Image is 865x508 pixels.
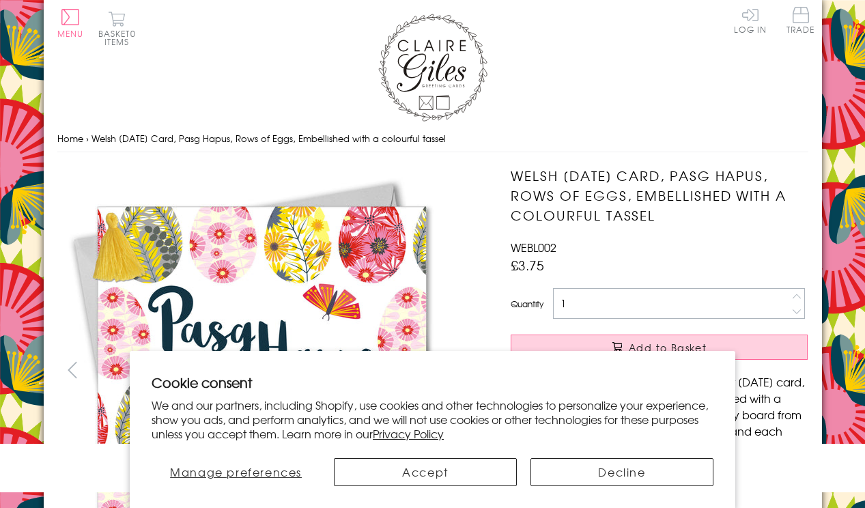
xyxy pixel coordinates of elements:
[57,27,84,40] span: Menu
[152,373,713,392] h2: Cookie consent
[57,132,83,145] a: Home
[511,298,543,310] label: Quantity
[104,27,136,48] span: 0 items
[98,11,136,46] button: Basket0 items
[629,341,707,354] span: Add to Basket
[57,354,88,385] button: prev
[152,458,320,486] button: Manage preferences
[86,132,89,145] span: ›
[170,464,302,480] span: Manage preferences
[511,239,556,255] span: WEBL002
[57,9,84,38] button: Menu
[530,458,713,486] button: Decline
[786,7,815,36] a: Trade
[786,7,815,33] span: Trade
[57,125,808,153] nav: breadcrumbs
[511,335,808,360] button: Add to Basket
[734,7,767,33] a: Log In
[511,166,808,225] h1: Welsh [DATE] Card, Pasg Hapus, Rows of Eggs, Embellished with a colourful tassel
[152,398,713,440] p: We and our partners, including Shopify, use cookies and other technologies to personalize your ex...
[373,425,444,442] a: Privacy Policy
[378,14,487,122] img: Claire Giles Greetings Cards
[334,458,517,486] button: Accept
[511,255,544,274] span: £3.75
[91,132,446,145] span: Welsh [DATE] Card, Pasg Hapus, Rows of Eggs, Embellished with a colourful tassel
